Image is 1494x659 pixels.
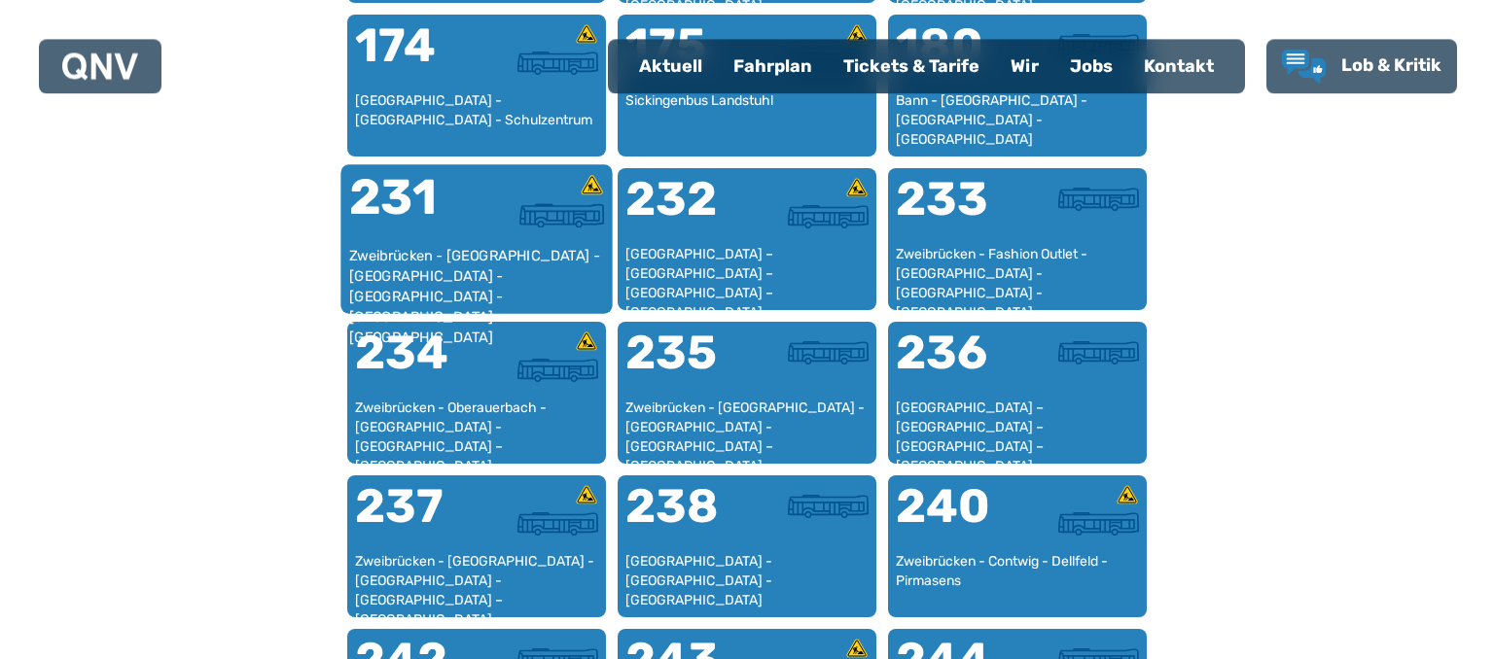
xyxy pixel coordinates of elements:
img: Überlandbus [517,512,598,536]
a: Kontakt [1128,41,1229,91]
div: Bann - [GEOGRAPHIC_DATA] - [GEOGRAPHIC_DATA] - [GEOGRAPHIC_DATA] [896,91,1139,149]
img: Überlandbus [788,341,869,364]
div: 232 [625,176,747,246]
a: Tickets & Tarife [828,41,995,91]
div: [GEOGRAPHIC_DATA] – [GEOGRAPHIC_DATA] – [GEOGRAPHIC_DATA] – [GEOGRAPHIC_DATA] [896,399,1139,456]
img: Überlandbus [1058,512,1139,536]
div: 234 [355,329,477,399]
img: Überlandbus [517,52,598,75]
img: Überlandbus [1058,341,1139,364]
img: Überlandbus [788,205,869,228]
div: 231 [349,173,477,246]
div: 233 [896,176,1017,246]
div: Zweibrücken - Fashion Outlet - [GEOGRAPHIC_DATA] - [GEOGRAPHIC_DATA] - [GEOGRAPHIC_DATA] [896,245,1139,302]
img: Überlandbus [517,359,598,382]
div: 238 [625,483,747,553]
div: [GEOGRAPHIC_DATA] - [GEOGRAPHIC_DATA] - [GEOGRAPHIC_DATA] [625,552,869,609]
div: Zweibrücken - [GEOGRAPHIC_DATA] - [GEOGRAPHIC_DATA] - [GEOGRAPHIC_DATA] - [GEOGRAPHIC_DATA] - [GE... [349,246,605,305]
div: Sickingenbus Landstuhl [625,91,869,149]
span: Lob & Kritik [1341,54,1441,76]
div: 235 [625,329,747,399]
img: Überlandbus [1058,188,1139,211]
a: Jobs [1054,41,1128,91]
a: Wir [995,41,1054,91]
div: 236 [896,329,1017,399]
a: Aktuell [623,41,718,91]
div: [GEOGRAPHIC_DATA] - [GEOGRAPHIC_DATA] - Schulzentrum [355,91,598,149]
div: 240 [896,483,1017,553]
div: Zweibrücken - [GEOGRAPHIC_DATA] - [GEOGRAPHIC_DATA] - [GEOGRAPHIC_DATA] – [GEOGRAPHIC_DATA] [355,552,598,609]
img: Überlandbus [788,495,869,518]
div: 180 [896,22,1017,92]
a: Lob & Kritik [1282,49,1441,84]
div: Zweibrücken - Contwig - Dellfeld - Pirmasens [896,552,1139,609]
div: 174 [355,22,477,92]
img: Überlandbus [1058,34,1139,57]
div: Zweibrücken - [GEOGRAPHIC_DATA] - [GEOGRAPHIC_DATA] - [GEOGRAPHIC_DATA] – [GEOGRAPHIC_DATA] [625,399,869,456]
img: Überlandbus [519,203,604,227]
div: [GEOGRAPHIC_DATA] – [GEOGRAPHIC_DATA] – [GEOGRAPHIC_DATA] – [GEOGRAPHIC_DATA] – [GEOGRAPHIC_DATA] [625,245,869,302]
a: QNV Logo [62,47,138,86]
div: 175 [625,22,747,92]
div: Zweibrücken - Oberauerbach - [GEOGRAPHIC_DATA] - [GEOGRAPHIC_DATA] – [GEOGRAPHIC_DATA] [355,399,598,456]
img: QNV Logo [62,52,138,80]
div: 237 [355,483,477,553]
a: Fahrplan [718,41,828,91]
